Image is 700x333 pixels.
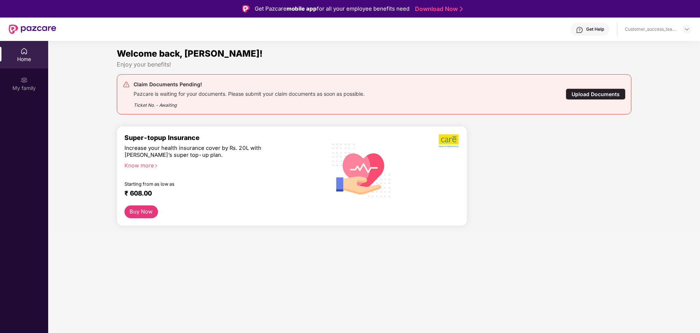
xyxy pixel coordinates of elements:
div: Get Pazcare for all your employee benefits need [255,4,409,13]
img: svg+xml;base64,PHN2ZyBpZD0iRHJvcGRvd24tMzJ4MzIiIHhtbG5zPSJodHRwOi8vd3d3LnczLm9yZy8yMDAwL3N2ZyIgd2... [684,26,690,32]
div: Enjoy your benefits! [117,61,632,68]
div: Claim Documents Pending! [134,80,365,89]
span: right [154,164,158,168]
div: Get Help [586,26,604,32]
span: Welcome back, [PERSON_NAME]! [117,48,263,59]
img: svg+xml;base64,PHN2ZyB3aWR0aD0iMjAiIGhlaWdodD0iMjAiIHZpZXdCb3g9IjAgMCAyMCAyMCIgZmlsbD0ibm9uZSIgeG... [20,76,28,84]
div: Upload Documents [566,88,626,100]
button: Buy Now [124,205,158,218]
div: Increase your health insurance cover by Rs. 20L with [PERSON_NAME]’s super top-up plan. [124,145,288,159]
div: Super-topup Insurance [124,134,320,141]
div: ₹ 608.00 [124,189,313,198]
strong: mobile app [286,5,317,12]
img: Stroke [460,5,463,13]
div: Know more [124,162,316,167]
img: New Pazcare Logo [9,24,56,34]
img: Logo [242,5,250,12]
div: Ticket No. - Awaiting [134,97,365,109]
a: Download Now [415,5,461,13]
div: Starting from as low as [124,181,289,186]
img: svg+xml;base64,PHN2ZyBpZD0iSG9tZSIgeG1sbnM9Imh0dHA6Ly93d3cudzMub3JnLzIwMDAvc3ZnIiB3aWR0aD0iMjAiIG... [20,48,28,55]
img: svg+xml;base64,PHN2ZyB4bWxucz0iaHR0cDovL3d3dy53My5vcmcvMjAwMC9zdmciIHhtbG5zOnhsaW5rPSJodHRwOi8vd3... [327,134,396,205]
img: b5dec4f62d2307b9de63beb79f102df3.png [439,134,459,148]
div: Pazcare is waiting for your documents. Please submit your claim documents as soon as possible. [134,89,365,97]
img: svg+xml;base64,PHN2ZyBpZD0iSGVscC0zMngzMiIgeG1sbnM9Imh0dHA6Ly93d3cudzMub3JnLzIwMDAvc3ZnIiB3aWR0aD... [576,26,583,34]
img: svg+xml;base64,PHN2ZyB4bWxucz0iaHR0cDovL3d3dy53My5vcmcvMjAwMC9zdmciIHdpZHRoPSIyNCIgaGVpZ2h0PSIyNC... [123,81,130,88]
div: Customer_success_team_lead [625,26,676,32]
